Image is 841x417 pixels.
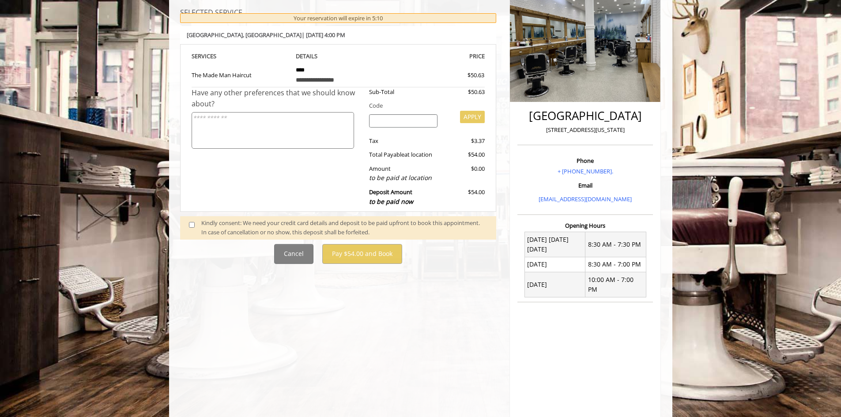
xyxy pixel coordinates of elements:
[520,182,651,188] h3: Email
[362,150,444,159] div: Total Payable
[460,111,485,123] button: APPLY
[517,222,653,229] h3: Opening Hours
[192,61,290,87] td: The Made Man Haircut
[362,164,444,183] div: Amount
[585,232,646,257] td: 8:30 AM - 7:30 PM
[213,52,216,60] span: S
[520,109,651,122] h2: [GEOGRAPHIC_DATA]
[444,87,485,97] div: $50.63
[369,188,413,206] b: Deposit Amount
[192,87,363,110] div: Have any other preferences that we should know about?
[369,197,413,206] span: to be paid now
[362,101,485,110] div: Code
[180,13,497,23] div: Your reservation will expire in 5:10
[520,158,651,164] h3: Phone
[192,51,290,61] th: SERVICE
[539,195,632,203] a: [EMAIL_ADDRESS][DOMAIN_NAME]
[201,218,487,237] div: Kindly consent: We need your credit card details and deposit to be paid upfront to book this appo...
[558,167,613,175] a: + [PHONE_NUMBER].
[524,232,585,257] td: [DATE] [DATE] [DATE]
[404,150,432,158] span: at location
[524,257,585,272] td: [DATE]
[243,31,302,39] span: , [GEOGRAPHIC_DATA]
[444,164,485,183] div: $0.00
[387,51,485,61] th: PRICE
[322,244,402,264] button: Pay $54.00 and Book
[524,272,585,297] td: [DATE]
[444,188,485,207] div: $54.00
[289,51,387,61] th: DETAILS
[585,272,646,297] td: 10:00 AM - 7:00 PM
[444,136,485,146] div: $3.37
[362,136,444,146] div: Tax
[585,257,646,272] td: 8:30 AM - 7:00 PM
[369,173,437,183] div: to be paid at location
[362,87,444,97] div: Sub-Total
[444,150,485,159] div: $54.00
[520,125,651,135] p: [STREET_ADDRESS][US_STATE]
[436,71,484,80] div: $50.63
[274,244,313,264] button: Cancel
[180,9,497,17] h3: SELECTED SERVICE
[187,31,345,39] b: [GEOGRAPHIC_DATA] | [DATE] 4:00 PM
